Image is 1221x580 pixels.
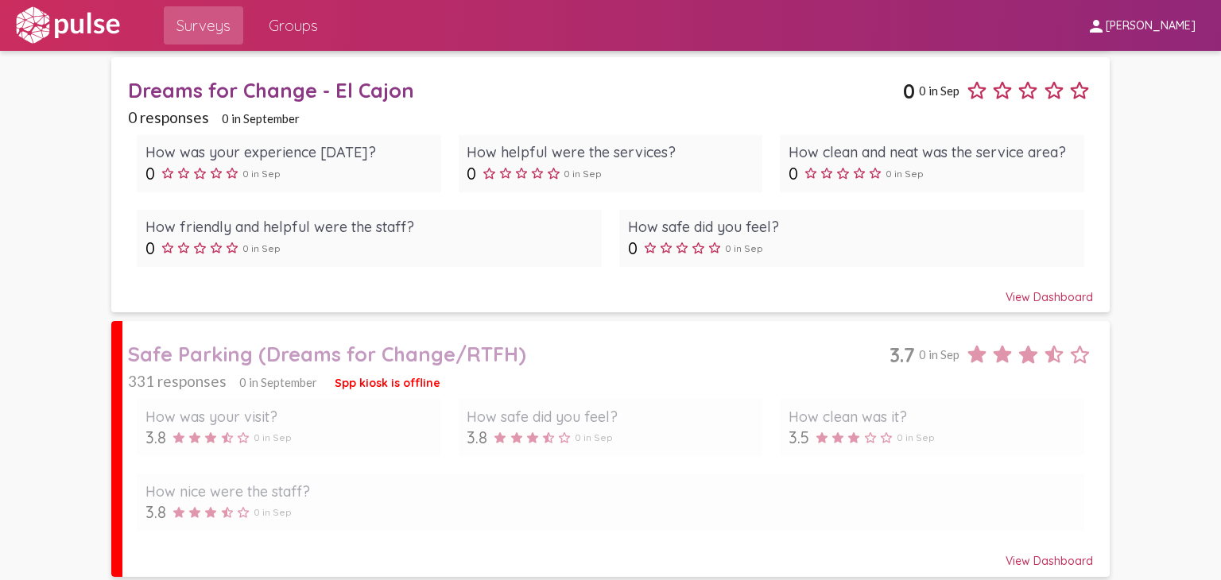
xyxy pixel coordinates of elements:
div: How was your visit? [145,408,432,426]
span: 0 in Sep [886,168,924,180]
span: 0 in September [239,375,317,389]
span: 0 in Sep [575,431,613,443]
span: 0 [145,238,155,258]
span: 331 responses [128,372,227,390]
div: How safe did you feel? [628,218,1076,236]
div: How clean was it? [789,408,1076,426]
div: Dreams for Change - El Cajon [128,78,903,102]
span: 0 [145,164,155,184]
span: 3.7 [890,342,915,367]
span: 0 in Sep [254,506,292,518]
span: Surveys [176,11,231,40]
span: 0 [903,79,915,103]
span: Groups [269,11,318,40]
span: 3.8 [145,427,166,447]
div: How was your experience [DATE]? [145,143,432,161]
span: 0 in Sep [242,242,281,254]
span: 3.8 [467,427,487,447]
span: 0 [467,164,476,184]
span: 0 in Sep [919,83,959,98]
span: Spp kiosk is offline [335,376,440,390]
span: 0 in Sep [919,347,959,362]
span: 3.8 [145,502,166,522]
div: How clean and neat was the service area? [789,143,1076,161]
a: Dreams for Change - El Cajon00 in Sep0 responses0 in SeptemberHow was your experience [DATE]?00 i... [111,57,1111,312]
span: 0 in Sep [564,168,602,180]
span: [PERSON_NAME] [1106,19,1196,33]
div: How friendly and helpful were the staff? [145,218,594,236]
a: Surveys [164,6,243,44]
img: white-logo.svg [13,6,122,45]
span: 0 [628,238,638,258]
span: 0 responses [128,108,209,126]
div: View Dashboard [128,539,1093,568]
span: 3.5 [789,427,809,447]
span: 0 in September [222,111,300,126]
div: View Dashboard [128,276,1093,304]
a: Safe Parking (Dreams for Change/RTFH)3.70 in Sep331 responses0 in SeptemberSpp kiosk is offlineHo... [111,321,1111,576]
div: Safe Parking (Dreams for Change/RTFH) [128,342,890,366]
div: How safe did you feel? [467,408,754,426]
span: 0 in Sep [725,242,763,254]
span: 0 [789,164,798,184]
div: How helpful were the services? [467,143,754,161]
div: How nice were the staff? [145,482,1076,501]
mat-icon: person [1087,17,1106,36]
button: [PERSON_NAME] [1074,10,1208,40]
span: 0 in Sep [897,431,935,443]
span: 0 in Sep [242,168,281,180]
span: 0 in Sep [254,431,292,443]
a: Groups [256,6,331,44]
